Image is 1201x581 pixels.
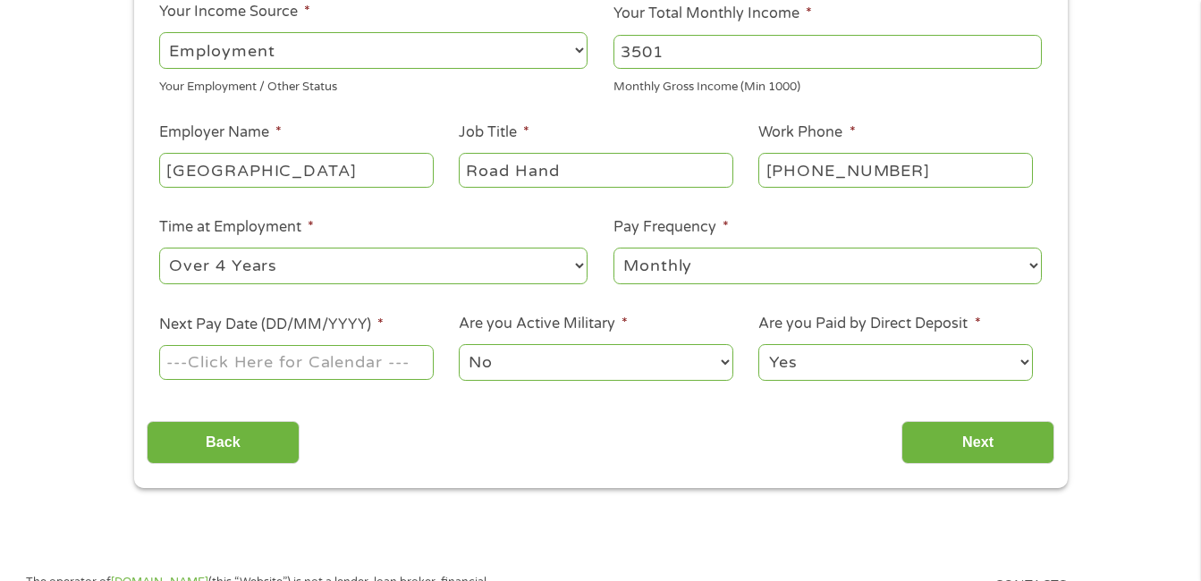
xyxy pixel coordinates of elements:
[159,345,433,379] input: ---Click Here for Calendar ---
[613,35,1042,69] input: 1800
[613,4,812,23] label: Your Total Monthly Income
[147,421,300,465] input: Back
[613,218,729,237] label: Pay Frequency
[459,153,732,187] input: Cashier
[159,316,384,334] label: Next Pay Date (DD/MM/YYYY)
[758,315,980,333] label: Are you Paid by Direct Deposit
[758,153,1032,187] input: (231) 754-4010
[613,72,1042,97] div: Monthly Gross Income (Min 1000)
[459,315,628,333] label: Are you Active Military
[758,123,855,142] label: Work Phone
[159,72,588,97] div: Your Employment / Other Status
[159,123,282,142] label: Employer Name
[459,123,529,142] label: Job Title
[901,421,1054,465] input: Next
[159,153,433,187] input: Walmart
[159,218,314,237] label: Time at Employment
[159,3,310,21] label: Your Income Source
